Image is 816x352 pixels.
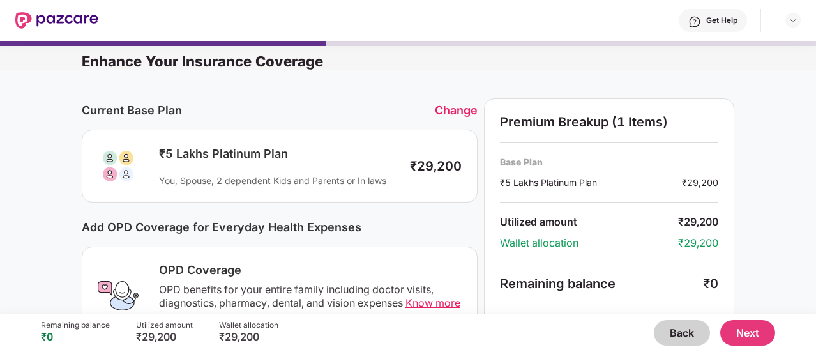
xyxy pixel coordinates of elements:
[219,330,278,343] div: ₹29,200
[706,15,737,26] div: Get Help
[219,320,278,330] div: Wallet allocation
[41,320,110,330] div: Remaining balance
[159,283,462,310] div: OPD benefits for your entire family including doctor visits, diagnostics, pharmacy, dental, and v...
[98,275,139,316] img: OPD Coverage
[435,103,478,117] div: Change
[82,103,435,117] div: Current Base Plan
[159,313,462,326] div: Covers: Employee, Spouse, 2 Children, and 2 Parents/in-Laws
[41,330,110,343] div: ₹0
[703,276,718,291] div: ₹0
[654,320,710,346] button: Back
[678,215,718,229] div: ₹29,200
[720,320,775,346] button: Next
[159,263,462,278] div: OPD Coverage
[500,156,718,168] div: Base Plan
[500,236,678,250] div: Wallet allocation
[136,320,193,330] div: Utilized amount
[500,114,718,130] div: Premium Breakup (1 Items)
[410,158,462,174] div: ₹29,200
[682,176,718,189] div: ₹29,200
[500,176,682,189] div: ₹5 Lakhs Platinum Plan
[678,236,718,250] div: ₹29,200
[788,15,798,26] img: svg+xml;base64,PHN2ZyBpZD0iRHJvcGRvd24tMzJ4MzIiIHhtbG5zPSJodHRwOi8vd3d3LnczLm9yZy8yMDAwL3N2ZyIgd2...
[82,52,816,70] div: Enhance Your Insurance Coverage
[98,146,139,187] img: svg+xml;base64,PHN2ZyB3aWR0aD0iODAiIGhlaWdodD0iODAiIHZpZXdCb3g9IjAgMCA4MCA4MCIgZmlsbD0ibm9uZSIgeG...
[405,296,460,309] span: Know more
[82,220,478,234] div: Add OPD Coverage for Everyday Health Expenses
[500,215,678,229] div: Utilized amount
[688,15,701,28] img: svg+xml;base64,PHN2ZyBpZD0iSGVscC0zMngzMiIgeG1sbnM9Imh0dHA6Ly93d3cudzMub3JnLzIwMDAvc3ZnIiB3aWR0aD...
[159,174,397,187] div: You, Spouse, 2 dependent Kids and Parents or In laws
[15,12,98,29] img: New Pazcare Logo
[136,330,193,343] div: ₹29,200
[159,146,397,162] div: ₹5 Lakhs Platinum Plan
[500,276,703,291] div: Remaining balance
